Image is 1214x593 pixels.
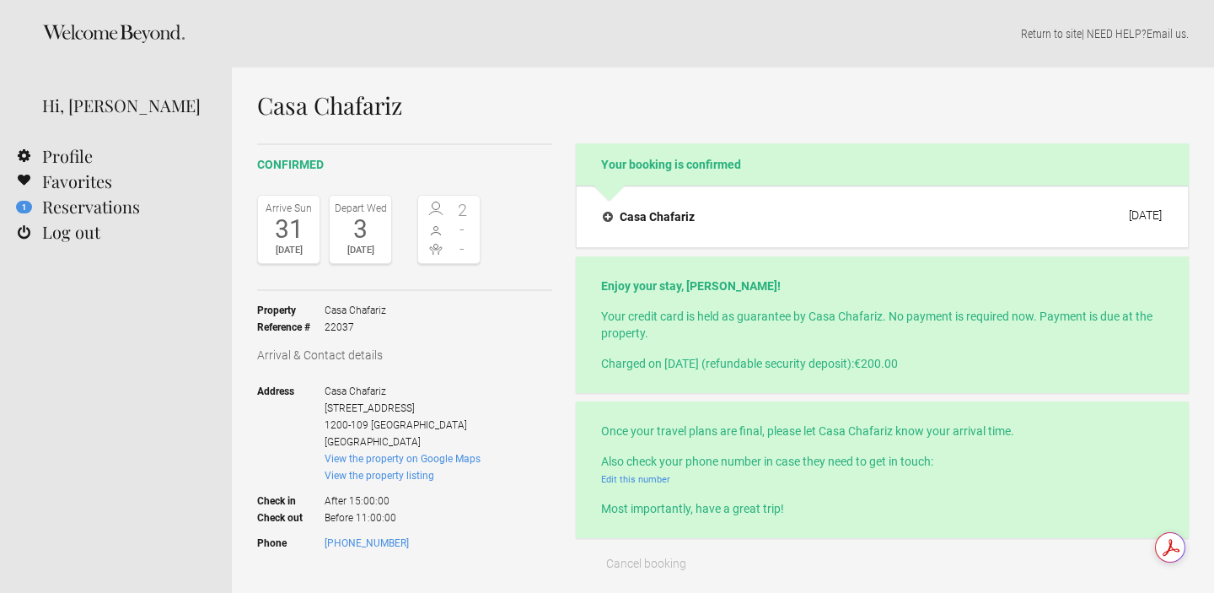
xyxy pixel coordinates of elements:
p: Charged on [DATE] (refundable security deposit): [601,355,1163,372]
strong: Property [257,302,325,319]
span: 22037 [325,319,386,336]
button: Casa Chafariz [DATE] [589,199,1175,235]
button: Cancel booking [576,547,717,580]
a: Return to site [1021,27,1082,40]
h2: Your booking is confirmed [576,143,1189,186]
strong: Address [257,383,325,450]
strong: Enjoy your stay, [PERSON_NAME]! [601,279,781,293]
span: 2 [449,202,476,218]
span: 1200-109 [325,419,368,431]
h4: Casa Chafariz [603,208,695,225]
p: Once your travel plans are final, please let Casa Chafariz know your arrival time. [601,423,1163,439]
span: Casa Chafariz [325,385,386,397]
span: Cancel booking [606,557,686,570]
span: After 15:00:00 [325,484,481,509]
strong: Reference # [257,319,325,336]
div: Arrive Sun [262,200,315,217]
div: 31 [262,217,315,242]
div: Depart Wed [334,200,387,217]
span: [GEOGRAPHIC_DATA] [371,419,467,431]
p: | NEED HELP? . [257,25,1189,42]
p: Also check your phone number in case they need to get in touch: [601,453,1163,487]
a: Email us [1147,27,1186,40]
a: [PHONE_NUMBER] [325,537,409,549]
p: Most importantly, have a great trip! [601,500,1163,517]
h1: Casa Chafariz [257,93,1189,118]
strong: Check in [257,484,325,509]
div: [DATE] [1129,208,1162,222]
flynt-notification-badge: 1 [16,201,32,213]
h2: confirmed [257,156,552,174]
span: [GEOGRAPHIC_DATA] [325,436,421,448]
span: Before 11:00:00 [325,509,481,526]
div: [DATE] [334,242,387,259]
a: View the property on Google Maps [325,453,481,465]
span: - [449,221,476,238]
div: [DATE] [262,242,315,259]
a: Edit this number [601,474,670,485]
strong: Phone [257,535,325,552]
span: - [449,240,476,257]
span: Casa Chafariz [325,302,386,319]
div: 3 [334,217,387,242]
a: View the property listing [325,470,434,482]
strong: Check out [257,509,325,526]
span: [STREET_ADDRESS] [325,402,415,414]
flynt-currency: €200.00 [854,357,898,370]
h3: Arrival & Contact details [257,347,552,364]
div: Hi, [PERSON_NAME] [42,93,207,118]
p: Your credit card is held as guarantee by Casa Chafariz. No payment is required now. Payment is du... [601,308,1163,342]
